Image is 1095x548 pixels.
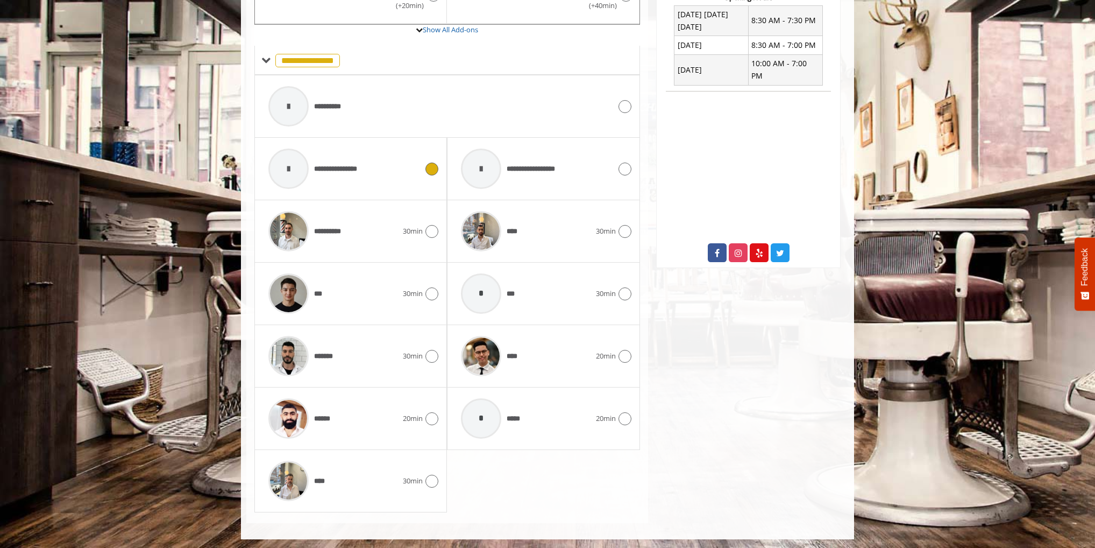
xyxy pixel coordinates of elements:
[748,36,822,54] td: 8:30 AM - 7:00 PM
[1075,237,1095,311] button: Feedback - Show survey
[674,36,749,54] td: [DATE]
[748,54,822,85] td: 10:00 AM - 7:00 PM
[403,475,423,487] span: 30min
[403,288,423,299] span: 30min
[748,5,822,36] td: 8:30 AM - 7:30 PM
[674,5,749,36] td: [DATE] [DATE] [DATE]
[423,25,478,34] a: Show All Add-ons
[403,350,423,362] span: 30min
[596,288,616,299] span: 30min
[596,350,616,362] span: 20min
[596,226,616,237] span: 30min
[674,54,749,85] td: [DATE]
[403,413,423,424] span: 20min
[1080,248,1090,286] span: Feedback
[596,413,616,424] span: 20min
[403,226,423,237] span: 30min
